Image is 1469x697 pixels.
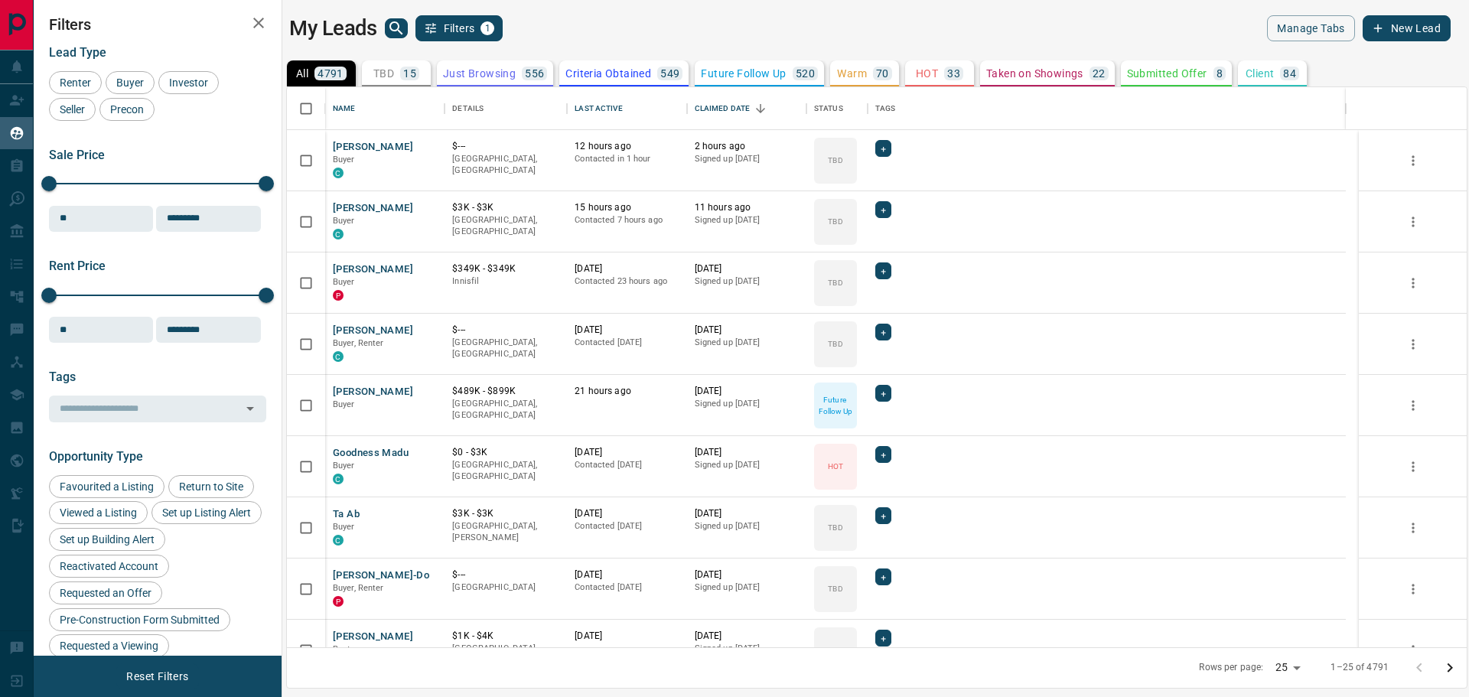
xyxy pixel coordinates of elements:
[452,520,559,544] p: [GEOGRAPHIC_DATA], [PERSON_NAME]
[875,507,891,524] div: +
[452,507,559,520] p: $3K - $3K
[452,446,559,459] p: $0 - $3K
[333,568,429,583] button: [PERSON_NAME]-Do
[701,68,786,79] p: Future Follow Up
[695,262,799,275] p: [DATE]
[333,168,344,178] div: condos.ca
[325,87,445,130] div: Name
[916,68,938,79] p: HOT
[567,87,686,130] div: Last Active
[333,140,413,155] button: [PERSON_NAME]
[1402,272,1425,295] button: more
[333,596,344,607] div: property.ca
[452,385,559,398] p: $489K - $899K
[1402,394,1425,417] button: more
[54,614,225,626] span: Pre-Construction Form Submitted
[452,275,559,288] p: Innisfil
[875,140,891,157] div: +
[1199,661,1263,674] p: Rows per page:
[881,508,886,523] span: +
[881,447,886,462] span: +
[660,68,679,79] p: 549
[333,338,384,348] span: Buyer, Renter
[575,581,679,594] p: Contacted [DATE]
[1402,149,1425,172] button: more
[333,535,344,546] div: condos.ca
[816,394,855,417] p: Future Follow Up
[575,337,679,349] p: Contacted [DATE]
[1267,15,1354,41] button: Manage Tabs
[443,68,516,79] p: Just Browsing
[373,68,394,79] p: TBD
[695,324,799,337] p: [DATE]
[695,140,799,153] p: 2 hours ago
[452,643,559,666] p: [GEOGRAPHIC_DATA], [GEOGRAPHIC_DATA]
[157,506,256,519] span: Set up Listing Alert
[875,262,891,279] div: +
[1127,68,1207,79] p: Submitted Offer
[881,141,886,156] span: +
[452,140,559,153] p: $---
[111,77,149,89] span: Buyer
[695,214,799,226] p: Signed up [DATE]
[1402,516,1425,539] button: more
[54,560,164,572] span: Reactivated Account
[695,507,799,520] p: [DATE]
[1093,68,1106,79] p: 22
[575,214,679,226] p: Contacted 7 hours ago
[575,275,679,288] p: Contacted 23 hours ago
[695,385,799,398] p: [DATE]
[168,475,254,498] div: Return to Site
[403,68,416,79] p: 15
[828,216,842,227] p: TBD
[49,71,102,94] div: Renter
[239,398,261,419] button: Open
[1435,653,1465,683] button: Go to next page
[116,663,198,689] button: Reset Filters
[1246,68,1274,79] p: Client
[49,528,165,551] div: Set up Building Alert
[947,68,960,79] p: 33
[1402,455,1425,478] button: more
[333,87,356,130] div: Name
[575,153,679,165] p: Contacted in 1 hour
[575,568,679,581] p: [DATE]
[49,98,96,121] div: Seller
[49,15,266,34] h2: Filters
[452,324,559,337] p: $---
[575,630,679,643] p: [DATE]
[881,569,886,585] span: +
[1402,210,1425,233] button: more
[695,398,799,410] p: Signed up [DATE]
[158,71,219,94] div: Investor
[828,277,842,288] p: TBD
[49,475,164,498] div: Favourited a Listing
[695,581,799,594] p: Signed up [DATE]
[452,568,559,581] p: $---
[49,634,169,657] div: Requested a Viewing
[575,459,679,471] p: Contacted [DATE]
[333,474,344,484] div: condos.ca
[881,386,886,401] span: +
[828,338,842,350] p: TBD
[333,630,413,644] button: [PERSON_NAME]
[875,568,891,585] div: +
[289,16,377,41] h1: My Leads
[151,501,262,524] div: Set up Listing Alert
[54,77,96,89] span: Renter
[575,262,679,275] p: [DATE]
[695,630,799,643] p: [DATE]
[49,259,106,273] span: Rent Price
[333,277,355,287] span: Buyer
[525,68,544,79] p: 556
[750,98,771,119] button: Sort
[452,581,559,594] p: [GEOGRAPHIC_DATA]
[333,507,360,522] button: Ta Ab
[385,18,408,38] button: search button
[695,643,799,655] p: Signed up [DATE]
[1402,578,1425,601] button: more
[1217,68,1223,79] p: 8
[876,68,889,79] p: 70
[565,68,651,79] p: Criteria Obtained
[333,290,344,301] div: property.ca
